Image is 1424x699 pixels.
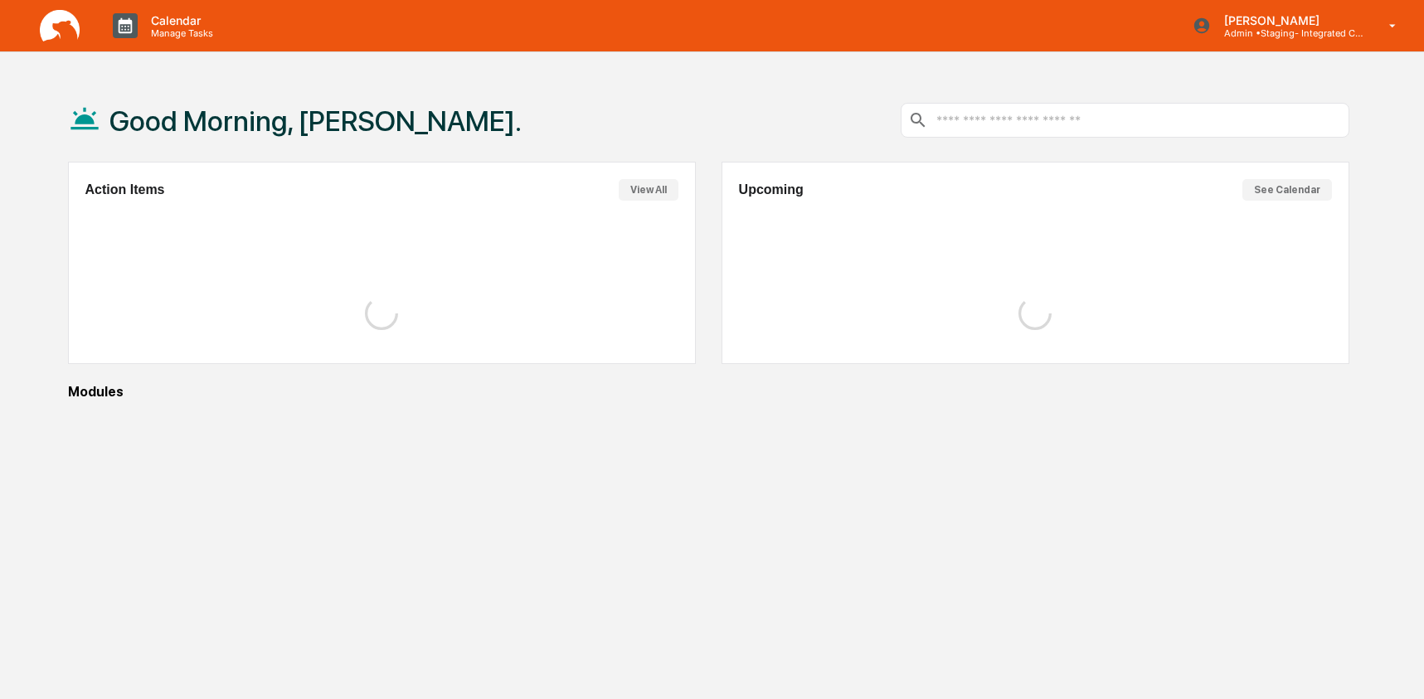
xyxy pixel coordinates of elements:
[1211,27,1365,39] p: Admin • Staging- Integrated Compliance Advisors
[40,10,80,42] img: logo
[619,179,678,201] button: View All
[85,182,165,197] h2: Action Items
[1242,179,1332,201] button: See Calendar
[739,182,804,197] h2: Upcoming
[1211,13,1365,27] p: [PERSON_NAME]
[109,104,522,138] h1: Good Morning, [PERSON_NAME].
[138,13,221,27] p: Calendar
[68,384,1349,400] div: Modules
[138,27,221,39] p: Manage Tasks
